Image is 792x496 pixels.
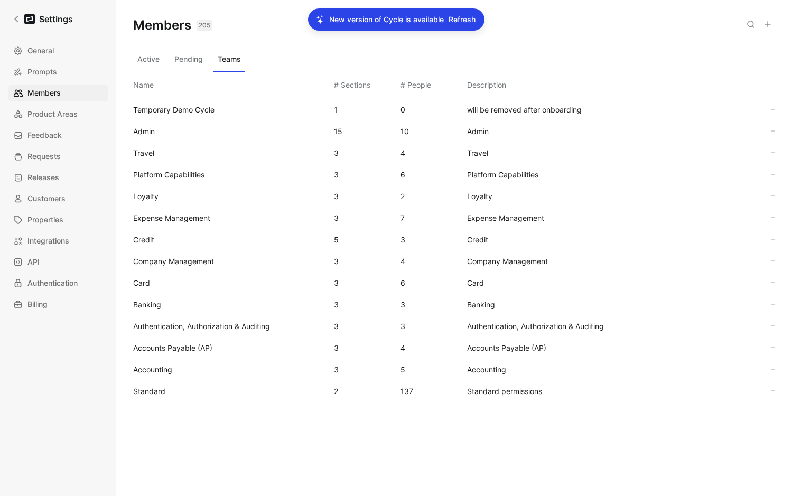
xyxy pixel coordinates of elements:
span: Expense Management [467,212,756,224]
div: Accounts Payable (AP)34Accounts Payable (AP) [125,337,784,359]
div: Name [133,79,154,91]
span: Card [467,277,756,289]
div: # Sections [334,79,370,91]
span: Expense Management [133,213,210,222]
div: Company Management34Company Management [125,250,784,272]
h1: Settings [39,13,73,25]
a: Customers [8,190,108,207]
div: 3 [400,298,405,311]
span: will be removed after onboarding [467,104,756,116]
span: Loyalty [467,190,756,203]
a: General [8,42,108,59]
a: Integrations [8,232,108,249]
span: Prompts [27,65,57,78]
div: 3 [400,233,405,246]
span: Customers [27,192,66,205]
span: Company Management [467,255,756,268]
button: Active [133,51,164,68]
span: Properties [27,213,63,226]
div: 15 [334,125,342,138]
div: 3 [334,212,339,224]
span: Accounting [133,365,172,374]
button: Teams [213,51,245,68]
div: Accounting35Accounting [125,359,784,380]
div: Expense Management37Expense Management [125,207,784,229]
span: API [27,256,40,268]
button: Pending [170,51,207,68]
div: 5 [334,233,339,246]
div: 3 [334,298,339,311]
span: Admin [133,127,155,136]
span: Loyalty [133,192,159,201]
a: Product Areas [8,106,108,123]
span: Integrations [27,235,69,247]
div: 4 [400,255,405,268]
div: 3 [334,255,339,268]
div: Description [467,79,506,91]
span: Banking [133,300,161,309]
div: 1 [334,104,338,116]
span: Releases [27,171,59,184]
div: 3 [334,190,339,203]
span: Credit [133,235,154,244]
a: Prompts [8,63,108,80]
span: Authentication, Authorization & Auditing [467,320,756,333]
span: Refresh [449,13,476,26]
div: 3 [334,363,339,376]
div: Platform Capabilities36Platform Capabilities [125,164,784,185]
span: Requests [27,150,61,163]
span: Platform Capabilities [467,169,756,181]
a: Requests [8,148,108,165]
span: Accounts Payable (AP) [467,342,756,354]
div: Travel34Travel [125,142,784,164]
div: Credit53Credit [125,229,784,250]
a: Settings [8,8,77,30]
div: 5 [400,363,405,376]
span: Card [133,278,150,287]
div: 3 [334,147,339,160]
div: Authentication, Authorization & Auditing33Authentication, Authorization & Auditing [125,315,784,337]
a: Members [8,85,108,101]
span: Standard [133,387,165,396]
a: Properties [8,211,108,228]
div: Temporary Demo Cycle10will be removed after onboarding [125,99,784,120]
div: 7 [400,212,405,224]
span: Accounts Payable (AP) [133,343,212,352]
div: 3 [334,342,339,354]
div: 3 [400,320,405,333]
button: Refresh [448,13,476,26]
span: Admin [467,125,756,138]
div: Loyalty32Loyalty [125,185,784,207]
div: Card36Card [125,272,784,294]
span: Banking [467,298,756,311]
p: New version of Cycle is available [329,13,444,26]
span: Travel [133,148,154,157]
div: 6 [400,169,405,181]
div: 3 [334,169,339,181]
div: Banking33Banking [125,294,784,315]
div: 3 [334,320,339,333]
span: Accounting [467,363,756,376]
span: Authentication [27,277,78,289]
div: 10 [400,125,409,138]
div: Admin1510Admin [125,120,784,142]
h1: Members [133,17,212,34]
span: Standard permissions [467,385,756,398]
span: Temporary Demo Cycle [133,105,215,114]
span: Company Management [133,257,214,266]
div: 2 [334,385,338,398]
div: 4 [400,342,405,354]
div: 0 [400,104,405,116]
span: Feedback [27,129,62,142]
span: General [27,44,54,57]
span: Travel [467,147,756,160]
span: Product Areas [27,108,78,120]
span: Billing [27,298,48,311]
a: Feedback [8,127,108,144]
div: # People [400,79,431,91]
a: Authentication [8,275,108,292]
span: Members [27,87,61,99]
span: Platform Capabilities [133,170,204,179]
span: Authentication, Authorization & Auditing [133,322,270,331]
div: 6 [400,277,405,289]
